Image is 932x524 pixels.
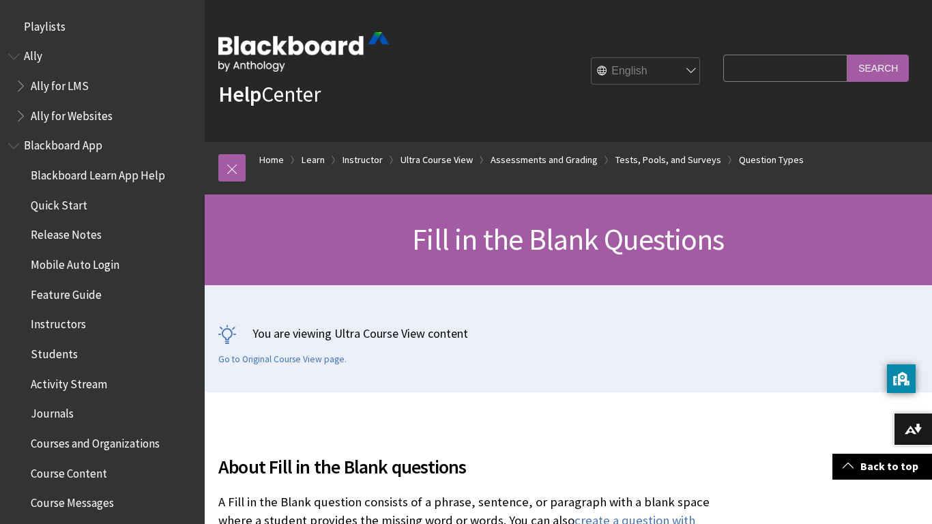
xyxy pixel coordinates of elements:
[31,104,113,123] span: Ally for Websites
[412,220,724,258] span: Fill in the Blank Questions
[615,151,721,169] a: Tests, Pools, and Surveys
[31,373,107,391] span: Activity Stream
[259,151,284,169] a: Home
[218,32,389,72] img: Blackboard by Anthology
[218,81,261,108] strong: Help
[24,15,65,33] span: Playlists
[8,15,196,38] nav: Book outline for Playlists
[218,353,347,366] a: Go to Original Course View page.
[31,253,119,272] span: Mobile Auto Login
[592,58,701,85] select: Site Language Selector
[302,151,325,169] a: Learn
[31,492,114,510] span: Course Messages
[401,151,473,169] a: Ultra Course View
[218,81,321,108] a: HelpCenter
[31,462,107,480] span: Course Content
[832,454,932,479] a: Back to top
[739,151,804,169] a: Question Types
[31,343,78,361] span: Students
[31,74,89,93] span: Ally for LMS
[343,151,383,169] a: Instructor
[31,313,86,332] span: Instructors
[887,364,916,393] button: privacy banner
[31,432,160,450] span: Courses and Organizations
[24,45,42,63] span: Ally
[31,283,102,302] span: Feature Guide
[31,403,74,421] span: Journals
[218,325,918,342] p: You are viewing Ultra Course View content
[847,55,909,81] input: Search
[31,194,87,212] span: Quick Start
[24,134,102,153] span: Blackboard App
[218,452,716,481] span: About Fill in the Blank questions
[8,45,196,128] nav: Book outline for Anthology Ally Help
[31,164,165,182] span: Blackboard Learn App Help
[31,224,102,242] span: Release Notes
[491,151,598,169] a: Assessments and Grading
